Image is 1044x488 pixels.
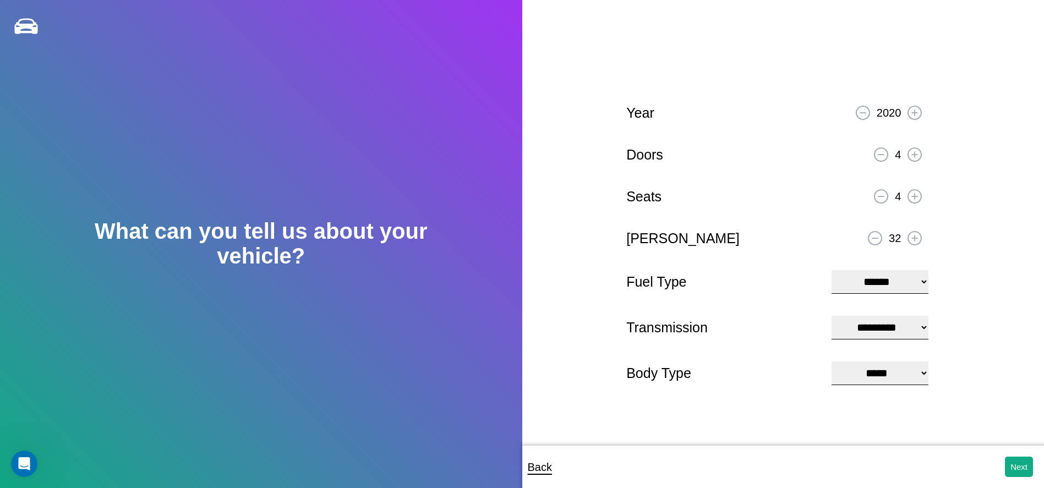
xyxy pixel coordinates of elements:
[626,184,662,209] p: Seats
[52,219,470,268] h2: What can you tell us about your vehicle?
[877,103,901,123] p: 2020
[895,145,901,165] p: 4
[528,457,552,477] p: Back
[626,361,821,386] p: Body Type
[889,228,901,248] p: 32
[626,101,654,125] p: Year
[1005,457,1033,477] button: Next
[895,187,901,206] p: 4
[626,142,663,167] p: Doors
[626,315,821,340] p: Transmission
[626,270,821,294] p: Fuel Type
[626,226,740,251] p: [PERSON_NAME]
[11,451,37,477] iframe: Intercom live chat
